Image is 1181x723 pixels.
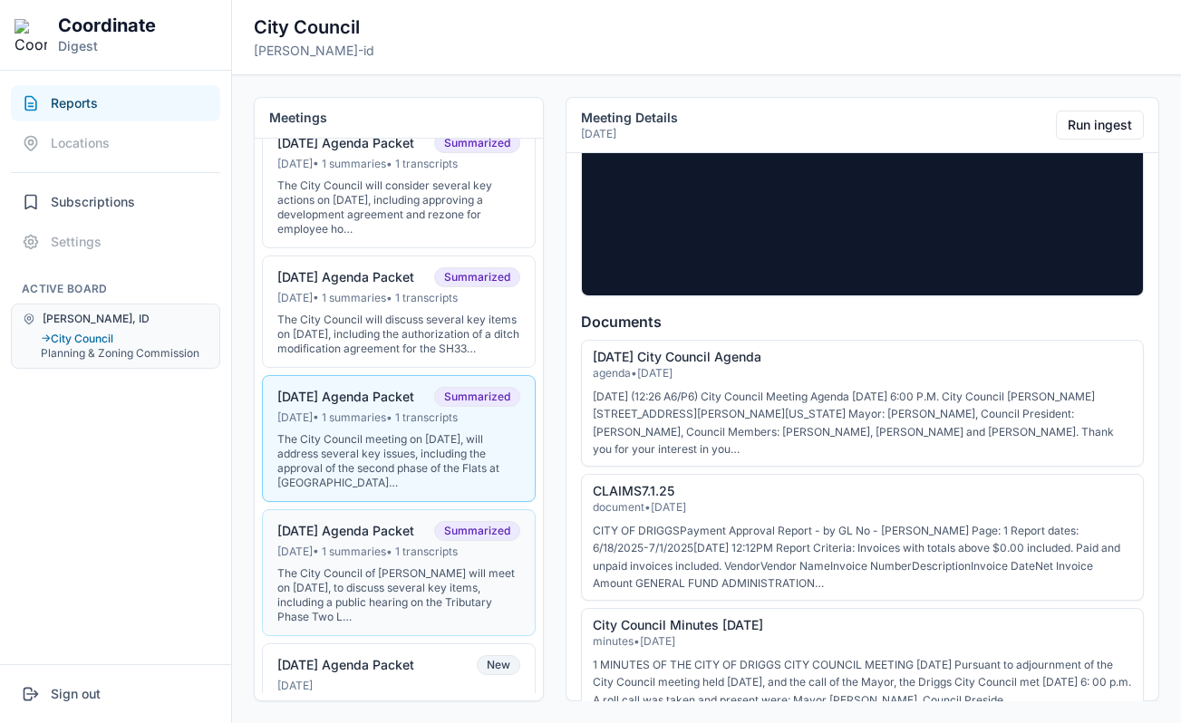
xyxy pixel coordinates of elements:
[254,14,374,40] h2: City Council
[262,121,536,248] button: [DATE] Agenda PacketSummarized[DATE]• 1 summaries• 1 transcriptsThe City Council will consider se...
[277,269,414,285] div: [DATE] Agenda Packet
[593,634,1132,649] div: minutes • [DATE]
[277,545,520,559] div: [DATE] • 1 summaries • 1 transcripts
[593,366,1132,381] div: agenda • [DATE]
[58,14,156,37] h1: Coordinate
[41,332,208,346] button: →City Council
[43,312,150,326] span: [PERSON_NAME], ID
[11,676,220,712] button: Sign out
[11,184,220,220] button: Subscriptions
[581,311,1144,333] h4: Documents
[51,193,135,211] span: Subscriptions
[593,500,1132,515] div: document • [DATE]
[434,387,520,407] span: Summarized
[277,313,520,356] div: The City Council will discuss several key items on [DATE], including the authorization of a ditch...
[277,157,520,171] div: [DATE] • 1 summaries • 1 transcripts
[434,267,520,287] span: Summarized
[593,483,674,498] a: CLAIMS7.1.25
[11,125,220,161] button: Locations
[593,349,761,364] a: [DATE] City Council Agenda
[277,410,520,425] div: [DATE] • 1 summaries • 1 transcripts
[593,656,1132,709] p: 1 MINUTES OF THE CITY OF DRIGGS CITY COUNCIL MEETING [DATE] Pursuant to adjournment of the City C...
[11,282,220,296] h2: Active Board
[581,109,678,127] h2: Meeting Details
[434,133,520,153] span: Summarized
[254,42,374,60] p: [PERSON_NAME]-id
[593,617,763,632] a: City Council Minutes [DATE]
[15,19,47,52] img: Coordinate
[262,375,536,502] button: [DATE] Agenda PacketSummarized[DATE]• 1 summaries• 1 transcriptsThe City Council meeting on [DATE...
[277,178,520,236] div: The City Council will consider several key actions on [DATE], including approving a development a...
[434,521,520,541] span: Summarized
[277,679,520,693] div: [DATE]
[277,657,414,673] div: [DATE] Agenda Packet
[51,94,98,112] span: Reports
[277,389,414,405] div: [DATE] Agenda Packet
[593,522,1132,593] p: CITY OF DRIGGSPayment Approval Report - by GL No - [PERSON_NAME] Page: 1 Report dates: 6/18/2025-...
[51,233,102,251] span: Settings
[277,523,414,539] div: [DATE] Agenda Packet
[277,291,520,305] div: [DATE] • 1 summaries • 1 transcripts
[11,85,220,121] button: Reports
[593,388,1132,458] p: [DATE] (12:26 A6/P6) City Council Meeting Agenda [DATE] 6:00 P.M. City Council [PERSON_NAME] [STR...
[269,109,528,127] h2: Meetings
[262,255,536,368] button: [DATE] Agenda PacketSummarized[DATE]• 1 summaries• 1 transcriptsThe City Council will discuss sev...
[277,566,520,624] div: The City Council of [PERSON_NAME] will meet on [DATE], to discuss several key items, including a ...
[581,127,678,141] p: [DATE]
[41,346,208,361] button: Planning & Zoning Commission
[58,37,156,55] p: Digest
[477,655,520,675] span: New
[277,432,520,490] div: The City Council meeting on [DATE], will address several key issues, including the approval of th...
[277,135,414,151] div: [DATE] Agenda Packet
[51,134,110,152] span: Locations
[262,509,536,636] button: [DATE] Agenda PacketSummarized[DATE]• 1 summaries• 1 transcriptsThe City Council of [PERSON_NAME]...
[1056,111,1144,140] button: Run ingest
[11,224,220,260] button: Settings
[262,643,536,705] button: [DATE] Agenda PacketNew[DATE]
